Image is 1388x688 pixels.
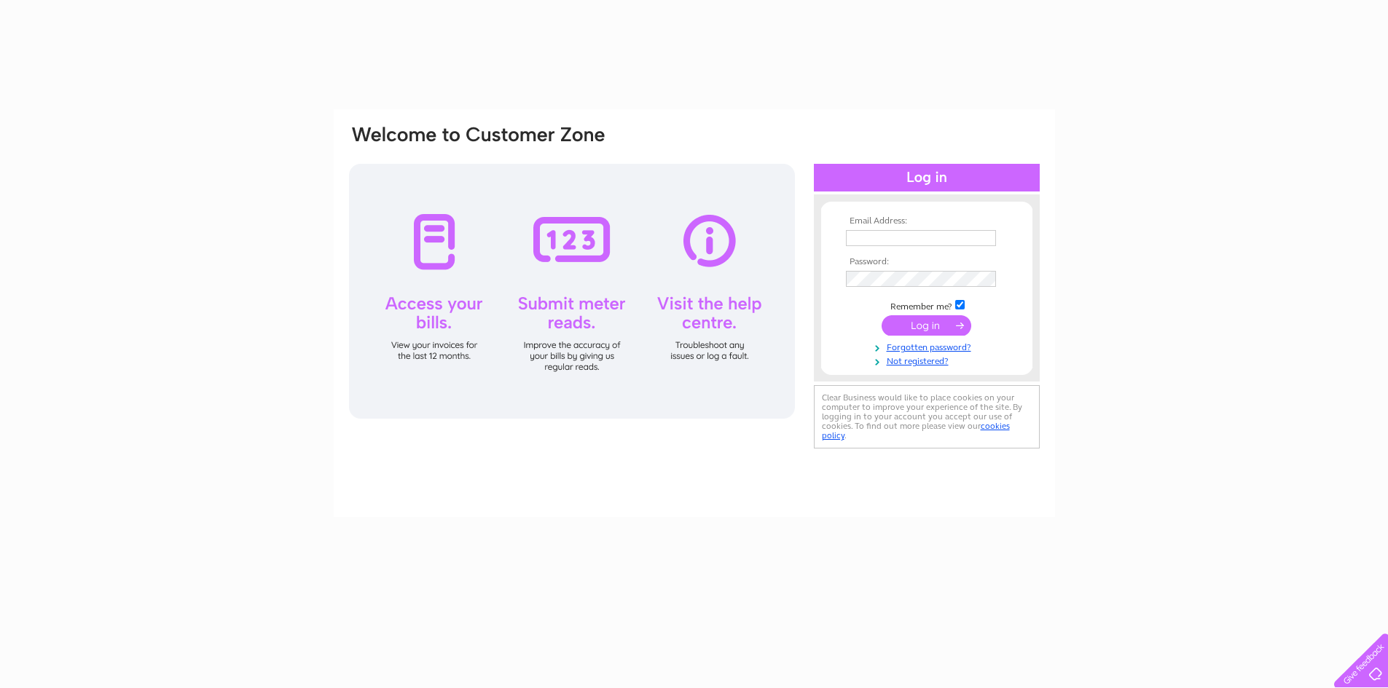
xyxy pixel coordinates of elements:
[814,385,1040,448] div: Clear Business would like to place cookies on your computer to improve your experience of the sit...
[842,257,1011,267] th: Password:
[846,339,1011,353] a: Forgotten password?
[842,216,1011,226] th: Email Address:
[822,421,1010,440] a: cookies policy
[846,353,1011,367] a: Not registered?
[842,298,1011,312] td: Remember me?
[882,315,971,336] input: Submit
